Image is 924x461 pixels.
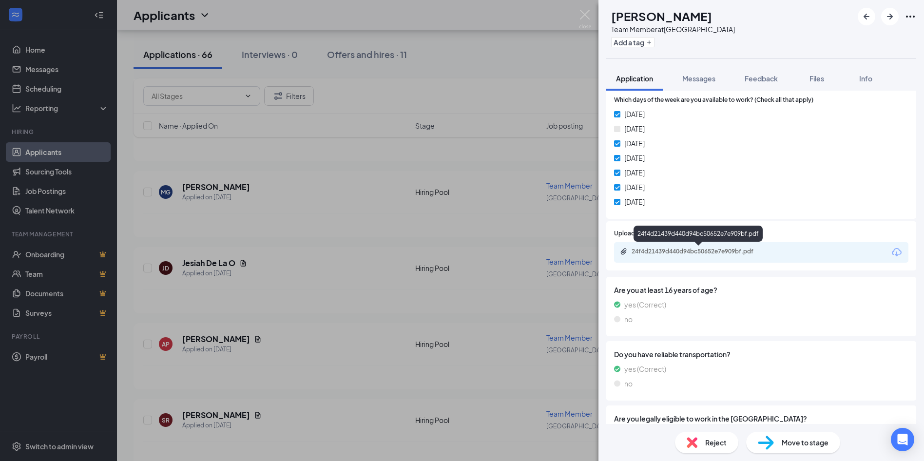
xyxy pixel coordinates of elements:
span: [DATE] [624,182,645,192]
span: Files [809,74,824,83]
span: Move to stage [782,437,828,448]
span: Messages [682,74,715,83]
svg: Ellipses [905,11,916,22]
span: Feedback [745,74,778,83]
span: Do you have reliable transportation? [614,349,908,360]
span: [DATE] [624,109,645,119]
span: yes (Correct) [624,299,666,310]
span: yes (Correct) [624,364,666,374]
div: Open Intercom Messenger [891,428,914,451]
button: ArrowRight [881,8,899,25]
span: [DATE] [624,167,645,178]
div: 24f4d21439d440d94bc50652e7e909bf.pdf [632,248,768,255]
span: no [624,378,633,389]
a: Paperclip24f4d21439d440d94bc50652e7e909bf.pdf [620,248,778,257]
svg: Download [891,247,903,258]
button: ArrowLeftNew [858,8,875,25]
span: Application [616,74,653,83]
span: [DATE] [624,196,645,207]
span: Are you legally eligible to work in the [GEOGRAPHIC_DATA]? [614,413,908,424]
div: Team Member at [GEOGRAPHIC_DATA] [611,24,735,34]
span: Info [859,74,872,83]
span: Which days of the week are you available to work? (Check all that apply) [614,96,813,105]
span: [DATE] [624,138,645,149]
span: Reject [705,437,727,448]
svg: ArrowRight [884,11,896,22]
span: Are you at least 16 years of age? [614,285,908,295]
svg: Paperclip [620,248,628,255]
button: PlusAdd a tag [611,37,654,47]
span: Upload Resume [614,229,658,238]
span: no [624,314,633,325]
span: [DATE] [624,123,645,134]
h1: [PERSON_NAME] [611,8,712,24]
span: [DATE] [624,153,645,163]
svg: Plus [646,39,652,45]
svg: ArrowLeftNew [861,11,872,22]
div: 24f4d21439d440d94bc50652e7e909bf.pdf [634,226,763,242]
